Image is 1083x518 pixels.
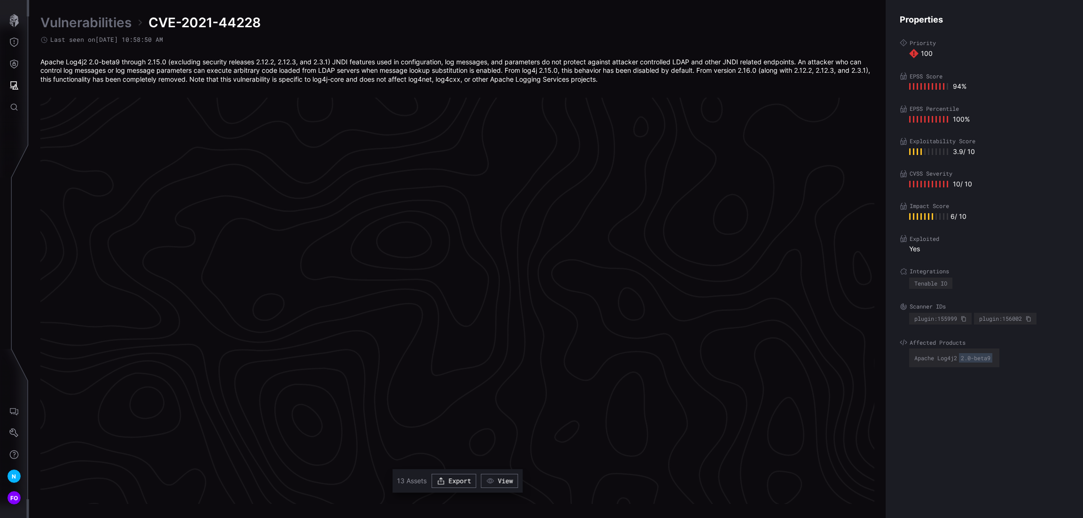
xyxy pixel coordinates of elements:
[148,14,261,31] span: CVE-2021-44228
[914,351,994,364] div: Apache Log4j2
[909,147,975,156] div: 3.9 / 10
[900,202,1069,210] label: Impact Score
[900,14,1069,25] h4: Properties
[900,339,1069,346] label: Affected Products
[909,49,1069,58] div: 100
[900,235,1069,242] label: Exploited
[0,487,28,509] button: FO
[12,472,16,481] span: N
[0,465,28,487] button: N
[909,348,999,367] div: Vendor: Apache Software Foundation
[900,105,1069,113] label: EPSS Percentile
[914,316,966,322] div: plugin:155999
[481,474,518,488] button: View
[979,316,1031,322] div: plugin:156002
[900,72,1069,80] label: EPSS Score
[900,268,1069,275] label: Integrations
[900,138,1069,145] label: Exploitability Score
[959,353,992,363] div: 2.0-beta9
[914,280,947,286] div: Tenable IO
[900,303,1069,310] label: Scanner IDs
[50,36,163,44] span: Last seen on
[909,245,1069,253] div: Yes
[900,170,1069,178] label: CVSS Severity
[40,58,874,84] div: Apache Log4j2 2.0-beta9 through 2.15.0 (excluding security releases 2.12.2, 2.12.3, and 2.3.1) JN...
[95,35,163,44] time: [DATE] 10:58:50 AM
[397,477,427,485] span: 13 Assets
[431,474,476,488] button: Export
[900,39,1069,46] label: Priority
[40,14,132,31] a: Vulnerabilities
[909,115,970,124] div: 100 %
[10,493,18,503] span: FO
[909,82,966,91] div: 94 %
[909,180,972,188] div: 10 / 10
[909,212,1069,221] div: 6 / 10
